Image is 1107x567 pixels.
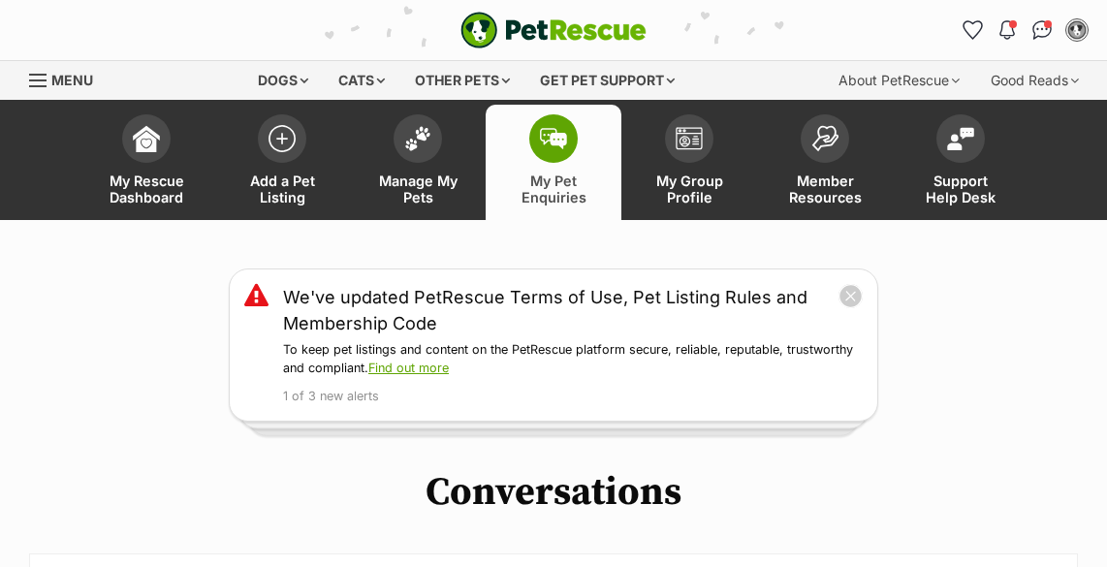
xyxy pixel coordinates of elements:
[283,341,863,378] p: To keep pet listings and content on the PetRescue platform secure, reliable, reputable, trustwort...
[79,105,214,220] a: My Rescue Dashboard
[374,173,461,205] span: Manage My Pets
[621,105,757,220] a: My Group Profile
[781,173,869,205] span: Member Resources
[957,15,1092,46] ul: Account quick links
[244,61,322,100] div: Dogs
[1061,15,1092,46] button: My account
[29,61,107,96] a: Menu
[646,173,733,205] span: My Group Profile
[957,15,988,46] a: Favourites
[404,126,431,151] img: manage-my-pets-icon-02211641906a0b7f246fdf0571729dbe1e7629f14944591b6c1af311fb30b64b.svg
[1067,20,1087,40] img: Mags Hamilton profile pic
[103,173,190,205] span: My Rescue Dashboard
[401,61,523,100] div: Other pets
[283,388,863,406] p: 1 of 3 new alerts
[269,125,296,152] img: add-pet-listing-icon-0afa8454b4691262ce3f59096e99ab1cd57d4a30225e0717b998d2c9b9846f56.svg
[1032,20,1053,40] img: chat-41dd97257d64d25036548639549fe6c8038ab92f7586957e7f3b1b290dea8141.svg
[368,361,449,375] a: Find out more
[977,61,1092,100] div: Good Reads
[825,61,973,100] div: About PetRescue
[992,15,1023,46] button: Notifications
[917,173,1004,205] span: Support Help Desk
[757,105,893,220] a: Member Resources
[999,20,1015,40] img: notifications-46538b983faf8c2785f20acdc204bb7945ddae34d4c08c2a6579f10ce5e182be.svg
[947,127,974,150] img: help-desk-icon-fdf02630f3aa405de69fd3d07c3f3aa587a6932b1a1747fa1d2bba05be0121f9.svg
[486,105,621,220] a: My Pet Enquiries
[811,125,838,151] img: member-resources-icon-8e73f808a243e03378d46382f2149f9095a855e16c252ad45f914b54edf8863c.svg
[283,284,838,336] a: We've updated PetRescue Terms of Use, Pet Listing Rules and Membership Code
[540,128,567,149] img: pet-enquiries-icon-7e3ad2cf08bfb03b45e93fb7055b45f3efa6380592205ae92323e6603595dc1f.svg
[460,12,647,48] a: PetRescue
[133,125,160,152] img: dashboard-icon-eb2f2d2d3e046f16d808141f083e7271f6b2e854fb5c12c21221c1fb7104beca.svg
[526,61,688,100] div: Get pet support
[838,284,863,308] button: close
[325,61,398,100] div: Cats
[238,173,326,205] span: Add a Pet Listing
[1027,15,1058,46] a: Conversations
[510,173,597,205] span: My Pet Enquiries
[460,12,647,48] img: logo-e224e6f780fb5917bec1dbf3a21bbac754714ae5b6737aabdf751b685950b380.svg
[893,105,1028,220] a: Support Help Desk
[51,72,93,88] span: Menu
[214,105,350,220] a: Add a Pet Listing
[350,105,486,220] a: Manage My Pets
[676,127,703,150] img: group-profile-icon-3fa3cf56718a62981997c0bc7e787c4b2cf8bcc04b72c1350f741eb67cf2f40e.svg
